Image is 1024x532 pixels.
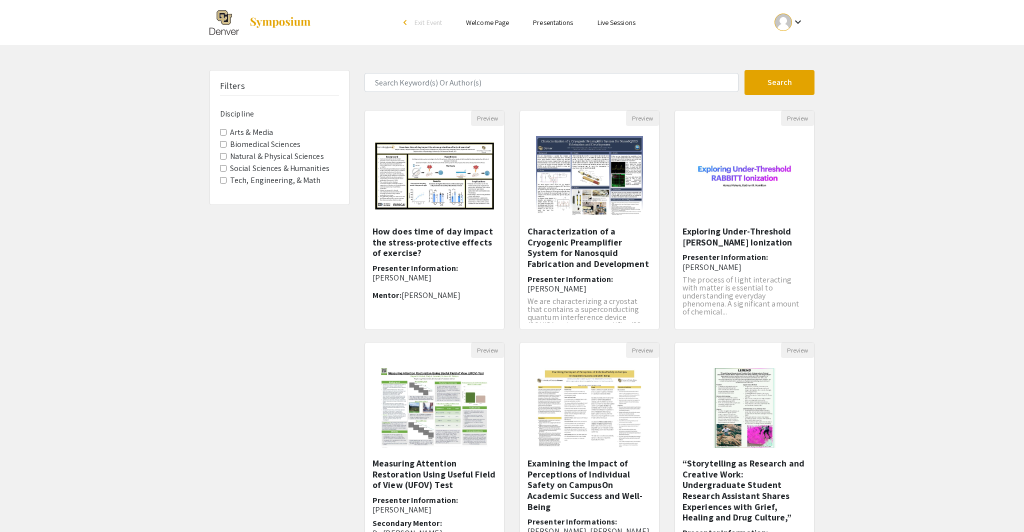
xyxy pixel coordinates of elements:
[764,11,814,33] button: Expand account dropdown
[230,162,329,174] label: Social Sciences & Humanities
[372,226,496,258] h5: How does time of day impact the stress-protective effects of exercise?
[597,18,635,27] a: Live Sessions
[209,10,239,35] img: The 2025 Research and Creative Activities Symposium (RaCAS)
[682,252,806,271] h6: Presenter Information:
[674,110,814,330] div: Open Presentation <p>Exploring Under-Threshold RABBITT Ionization</p>
[527,297,651,329] p: We are characterizing a cryostat that contains a superconducting quantum interference device (SQU...
[220,109,339,118] h6: Discipline
[372,458,496,490] h5: Measuring Attention Restoration Using Useful Field of View (UFOV) Test
[466,18,509,27] a: Welcome Page
[403,19,409,25] div: arrow_back_ios
[372,504,431,515] span: [PERSON_NAME]
[533,18,573,27] a: Presentations
[682,226,806,247] h5: Exploring Under-Threshold [PERSON_NAME] Ionization
[401,290,460,300] span: [PERSON_NAME]
[527,458,651,512] h5: Examining the Impact of Perceptions of Individual Safety on CampusOn Academic Success and Well-Being
[526,126,652,226] img: <p><strong>Characterization of a Cryogenic Preamplifier System for Nanosquid Fabrication and Deve...
[414,18,442,27] span: Exit Event
[682,458,806,523] h5: “Storytelling as Research and Creative Work: Undergraduate Student Research Assistant Shares Expe...
[364,110,504,330] div: Open Presentation <p><strong style="color: rgb(0, 0, 0); background-color: rgba(0, 0, 0, 0);">How...
[527,283,586,294] span: [PERSON_NAME]
[7,487,42,524] iframe: Chat
[527,226,651,269] h5: Characterization of a Cryogenic Preamplifier System for Nanosquid Fabrication and Development
[220,80,245,91] h5: Filters
[519,110,659,330] div: Open Presentation <p><strong>Characterization of a Cryogenic Preamplifier System for Nanosquid Fa...
[209,10,311,35] a: The 2025 Research and Creative Activities Symposium (RaCAS)
[372,518,442,528] span: Secondary Mentor:
[792,16,804,28] mat-icon: Expand account dropdown
[372,290,401,300] span: Mentor:
[682,276,806,316] p: The process of light interacting with matter is essential to understanding everyday phenomena. A ...
[364,73,738,92] input: Search Keyword(s) Or Author(s)
[682,262,741,272] span: [PERSON_NAME]
[781,110,814,126] button: Preview
[230,126,273,138] label: Arts & Media
[371,358,497,458] img: <p>Measuring Attention Restoration Using Useful Field of View (UFOV) Test</p>
[249,16,311,28] img: Symposium by ForagerOne
[230,174,321,186] label: Tech, Engineering, & Math
[230,138,300,150] label: Biomedical Sciences
[372,272,431,283] span: [PERSON_NAME]
[526,358,652,458] img: <p class="ql-align-center"><strong style="color: rgb(64, 64, 64);">Examining the Impact of Percep...
[372,263,496,282] h6: Presenter Information:
[681,126,807,226] img: <p>Exploring Under-Threshold RABBITT Ionization</p>
[744,70,814,95] button: Search
[372,495,496,514] h6: Presenter Information:
[626,110,659,126] button: Preview
[230,150,324,162] label: Natural & Physical Sciences
[471,342,504,358] button: Preview
[703,358,785,458] img: <p><span style="color: rgb(33, 33, 33);">“Storytelling as Research and Creative Work: Undergradua...
[626,342,659,358] button: Preview
[527,274,651,293] h6: Presenter Information:
[471,110,504,126] button: Preview
[781,342,814,358] button: Preview
[365,132,504,219] img: <p><strong style="color: rgb(0, 0, 0); background-color: rgba(0, 0, 0, 0);">How does time of day ...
